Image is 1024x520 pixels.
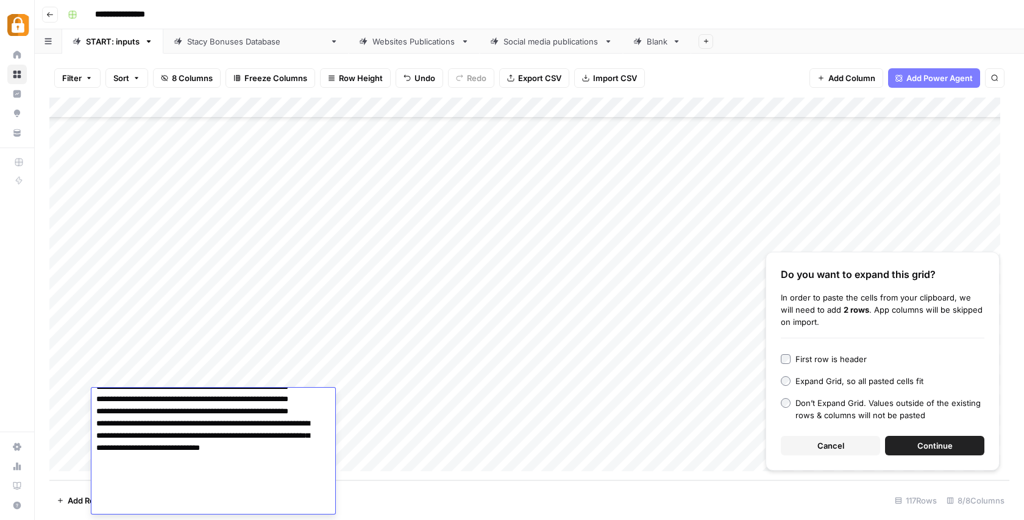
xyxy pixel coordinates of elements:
a: Websites Publications [349,29,480,54]
div: [PERSON_NAME] Bonuses Database [187,35,325,48]
button: Add Column [809,68,883,88]
div: In order to paste the cells from your clipboard, we will need to add . App columns will be skippe... [781,291,984,328]
span: Sort [113,72,129,84]
a: Usage [7,457,27,476]
span: 8 Columns [172,72,213,84]
input: First row is header [781,354,791,364]
button: Undo [396,68,443,88]
button: Workspace: Adzz [7,10,27,40]
span: Filter [62,72,82,84]
span: Add Column [828,72,875,84]
a: Social media publications [480,29,623,54]
div: Websites Publications [372,35,456,48]
img: Adzz Logo [7,14,29,36]
div: Don’t Expand Grid. Values outside of the existing rows & columns will not be pasted [795,397,984,421]
span: Continue [917,440,953,452]
a: Blank [623,29,691,54]
div: First row is header [795,353,867,365]
div: Blank [647,35,667,48]
a: Browse [7,65,27,84]
div: Do you want to expand this grid? [781,267,984,282]
span: Undo [414,72,435,84]
b: 2 rows [844,305,869,315]
span: Export CSV [518,72,561,84]
button: Filter [54,68,101,88]
a: Opportunities [7,104,27,123]
span: Redo [467,72,486,84]
button: Continue [885,436,984,455]
button: Freeze Columns [226,68,315,88]
button: Help + Support [7,496,27,515]
button: Add Row [49,491,108,510]
button: Export CSV [499,68,569,88]
div: 117 Rows [890,491,942,510]
span: Add Power Agent [906,72,973,84]
span: Cancel [817,440,844,452]
a: Home [7,45,27,65]
a: [PERSON_NAME] Bonuses Database [163,29,349,54]
a: Your Data [7,123,27,143]
input: Don’t Expand Grid. Values outside of the existing rows & columns will not be pasted [781,398,791,408]
a: Insights [7,84,27,104]
span: Add Row [68,494,101,507]
a: Learning Hub [7,476,27,496]
span: Import CSV [593,72,637,84]
button: Sort [105,68,148,88]
input: Expand Grid, so all pasted cells fit [781,376,791,386]
span: Freeze Columns [244,72,307,84]
button: Cancel [781,436,880,455]
div: Social media publications [503,35,599,48]
button: 8 Columns [153,68,221,88]
button: Import CSV [574,68,645,88]
a: START: inputs [62,29,163,54]
button: Redo [448,68,494,88]
div: Expand Grid, so all pasted cells fit [795,375,923,387]
div: START: inputs [86,35,140,48]
button: Add Power Agent [888,68,980,88]
div: 8/8 Columns [942,491,1009,510]
span: Row Height [339,72,383,84]
button: Row Height [320,68,391,88]
a: Settings [7,437,27,457]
